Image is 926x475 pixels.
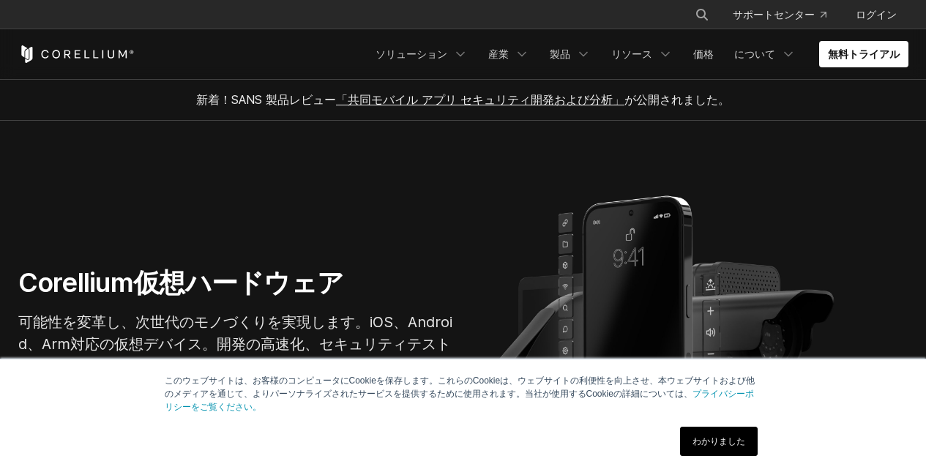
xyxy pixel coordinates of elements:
font: Corellium仮想ハードウェア [18,266,344,299]
a: わかりました [680,427,758,456]
div: ナビゲーションメニュー [367,41,908,67]
font: サポートセンター [733,8,815,20]
button: 検索 [689,1,715,28]
font: について [734,48,775,60]
a: 「共同モバイル アプリ セキュリティ開発および分析」 [336,92,624,107]
font: 製品 [550,48,570,60]
font: 可能性を変革し、次世代のモノづくりを実現します。iOS、Android、Arm対応の仮想デバイス。開発の高速化、セキュリティテストの強化、そしてコスト削減を実現します。 [18,313,452,375]
font: 価格 [693,48,714,60]
font: リソース [611,48,652,60]
font: 新着！SANS 製品レビュー [196,92,336,107]
font: わかりました [692,436,745,446]
font: このウェブサイトは、お客様のコンピュータにCookieを保存します。これらのCookieは、ウェブサイトの利便性を向上させ、本ウェブサイトおよび他のメディアを通じて、よりパーソナライズされたサー... [165,375,755,399]
font: が公開されました。 [624,92,730,107]
font: ソリューション [376,48,447,60]
font: 産業 [488,48,509,60]
font: 無料トライアル [828,48,900,60]
font: ログイン [856,8,897,20]
a: コレリウムホーム [18,45,135,63]
div: ナビゲーションメニュー [677,1,908,28]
